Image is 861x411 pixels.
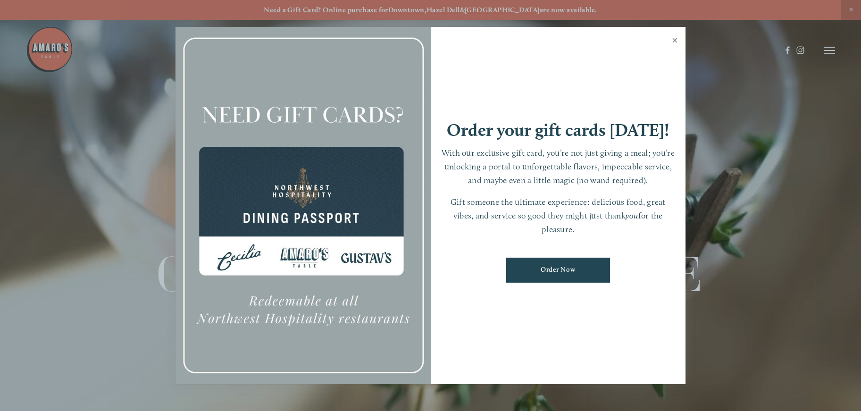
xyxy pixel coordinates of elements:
[506,258,610,283] a: Order Now
[440,195,677,236] p: Gift someone the ultimate experience: delicious food, great vibes, and service so good they might...
[440,146,677,187] p: With our exclusive gift card, you’re not just giving a meal; you’re unlocking a portal to unforge...
[626,210,638,220] em: you
[666,28,684,55] a: Close
[447,121,669,139] h1: Order your gift cards [DATE]!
